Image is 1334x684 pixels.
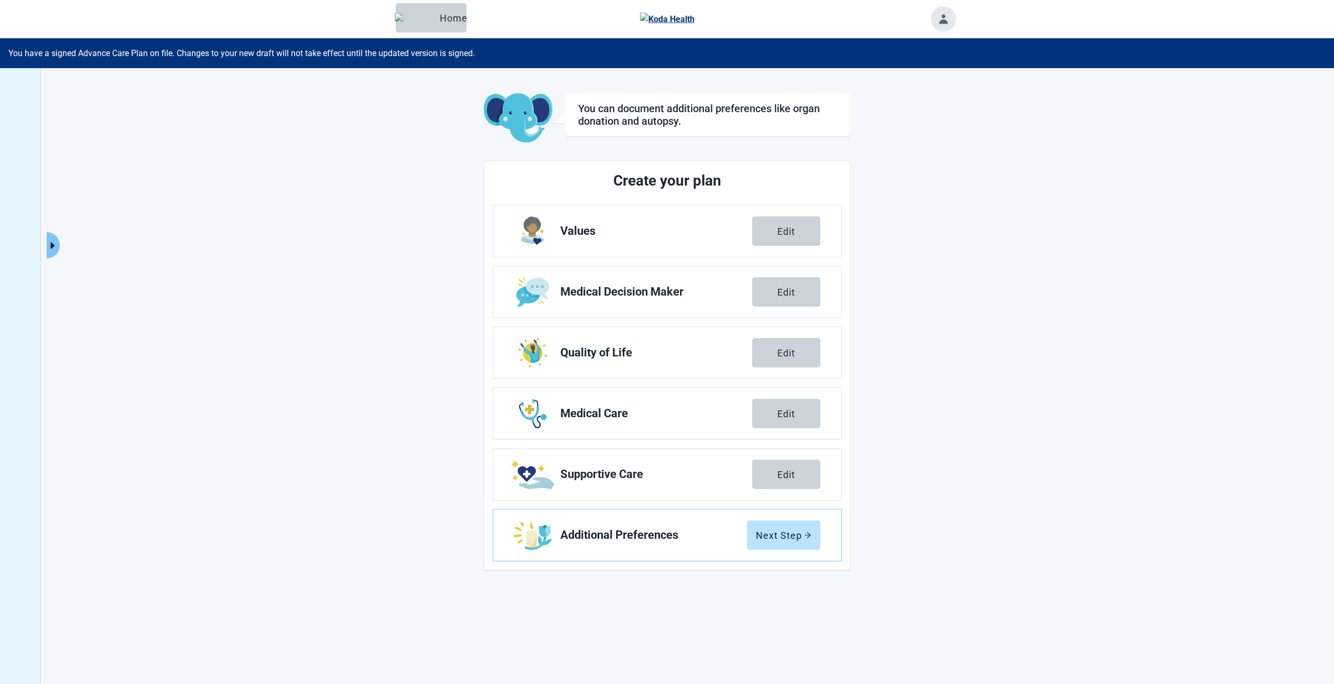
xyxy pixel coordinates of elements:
[560,346,752,359] span: Quality of Life
[395,13,436,23] img: Elephant
[47,232,60,258] button: Expand menu
[396,3,467,32] button: ElephantHome
[560,407,752,420] span: Medical Care
[931,6,956,31] button: Toggle account menu
[48,241,58,251] span: caret-right
[493,266,841,318] a: Edit Medical Decision Maker section
[804,531,811,539] span: arrow-right
[404,13,458,23] div: Home
[752,277,820,307] button: Edit
[777,348,795,358] div: Edit
[752,399,820,428] button: Edit
[777,287,795,297] div: Edit
[560,286,752,298] span: Medical Decision Maker
[493,327,841,378] a: Edit Quality of Life section
[777,469,795,480] div: Edit
[756,530,811,540] div: Next Step
[578,102,838,127] h1: You can document additional preferences like organ donation and autopsy.
[493,449,841,500] a: Edit Supportive Care section
[560,468,752,481] span: Supportive Care
[752,460,820,489] button: Edit
[493,205,841,257] a: Edit Values section
[532,169,802,192] h2: Create your plan
[560,529,747,541] span: Additional Preferences
[640,13,695,26] img: Koda Health
[560,225,752,237] span: Values
[777,408,795,419] div: Edit
[777,226,795,236] div: Edit
[484,93,552,144] img: Koda Elephant
[752,216,820,246] button: Edit
[379,93,956,570] main: Main content
[747,520,820,550] button: Next Steparrow-right
[493,509,841,561] a: Edit Additional Preferences section
[493,388,841,439] a: Edit Medical Care section
[752,338,820,367] button: Edit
